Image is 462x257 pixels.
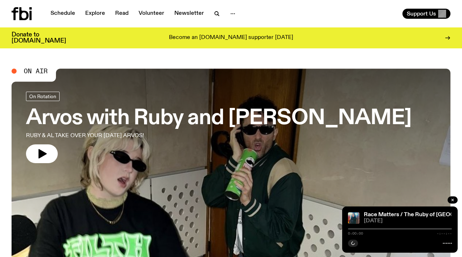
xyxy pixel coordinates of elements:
span: [DATE] [364,218,452,224]
a: Volunteer [134,9,169,19]
span: -:--:-- [437,232,452,235]
span: On Air [24,68,48,74]
span: On Rotation [29,93,56,99]
button: Support Us [402,9,450,19]
h3: Donate to [DOMAIN_NAME] [12,32,66,44]
span: Support Us [407,10,436,17]
img: Jubah stands demure and strong in front of the camera. She's wearing a black patent corset on top... [348,212,359,224]
a: Explore [81,9,109,19]
span: 0:00:00 [348,232,363,235]
a: Arvos with Ruby and [PERSON_NAME]RUBY & AL TAKE OVER YOUR [DATE] ARVOS! [26,92,411,163]
a: Read [111,9,133,19]
p: RUBY & AL TAKE OVER YOUR [DATE] ARVOS! [26,131,211,140]
h3: Arvos with Ruby and [PERSON_NAME] [26,108,411,128]
a: Newsletter [170,9,208,19]
a: On Rotation [26,92,60,101]
p: Become an [DOMAIN_NAME] supporter [DATE] [169,35,293,41]
a: Schedule [46,9,79,19]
